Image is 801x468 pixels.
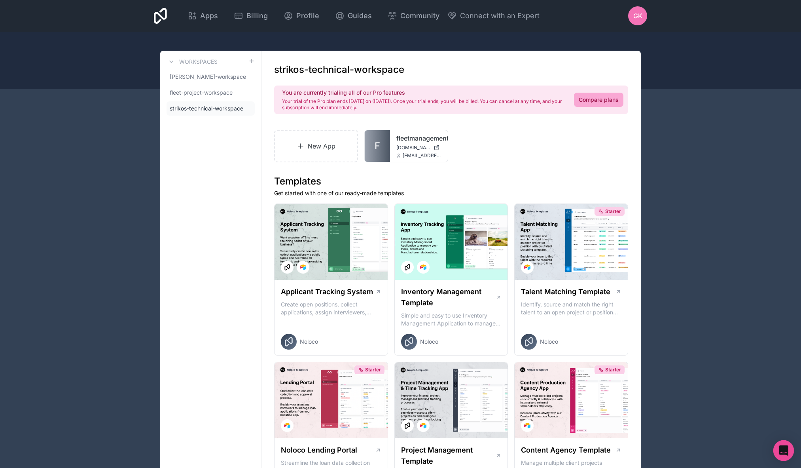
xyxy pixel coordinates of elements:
[281,445,357,456] h1: Noloco Lending Portal
[170,73,246,81] span: [PERSON_NAME]-workspace
[605,367,621,373] span: Starter
[274,130,358,162] a: New App
[170,89,233,97] span: fleet-project-workspace
[179,58,218,66] h3: Workspaces
[282,89,564,97] h2: You are currently trialing all of our Pro features
[167,86,255,100] a: fleet-project-workspace
[401,445,496,467] h1: Project Management Template
[420,422,426,429] img: Airtable Logo
[420,338,438,346] span: Noloco
[540,338,558,346] span: Noloco
[460,10,540,21] span: Connect with an Expert
[381,7,446,25] a: Community
[365,130,390,162] a: F
[524,422,530,429] img: Airtable Logo
[521,301,621,316] p: Identify, source and match the right talent to an open project or position with our Talent Matchi...
[521,445,611,456] h1: Content Agency Template
[274,189,628,197] p: Get started with one of our ready-made templates
[277,7,326,25] a: Profile
[396,145,441,151] a: [DOMAIN_NAME]
[274,63,404,76] h1: strikos-technical-workspace
[773,440,794,461] div: Open Intercom Messenger
[274,175,628,188] h1: Templates
[400,10,439,21] span: Community
[396,145,430,151] span: [DOMAIN_NAME]
[181,7,224,25] a: Apps
[284,422,290,429] img: Airtable Logo
[401,286,496,308] h1: Inventory Management Template
[574,93,623,107] a: Compare plans
[167,101,255,116] a: strikos-technical-workspace
[296,10,319,21] span: Profile
[403,152,441,159] span: [EMAIL_ADDRESS][DOMAIN_NAME]
[375,140,380,152] span: F
[348,10,372,21] span: Guides
[524,264,530,270] img: Airtable Logo
[167,70,255,84] a: [PERSON_NAME]-workspace
[396,133,441,143] a: fleetmanagementapp
[281,286,373,297] h1: Applicant Tracking System
[329,7,378,25] a: Guides
[227,7,274,25] a: Billing
[447,10,540,21] button: Connect with an Expert
[420,264,426,270] img: Airtable Logo
[300,338,318,346] span: Noloco
[521,286,610,297] h1: Talent Matching Template
[167,57,218,67] a: Workspaces
[633,11,642,21] span: GK
[300,264,306,270] img: Airtable Logo
[246,10,268,21] span: Billing
[401,312,502,327] p: Simple and easy to use Inventory Management Application to manage your stock, orders and Manufact...
[200,10,218,21] span: Apps
[282,98,564,111] p: Your trial of the Pro plan ends [DATE] on ([DATE]). Once your trial ends, you will be billed. You...
[281,301,381,316] p: Create open positions, collect applications, assign interviewers, centralise candidate feedback a...
[365,367,381,373] span: Starter
[170,105,243,112] span: strikos-technical-workspace
[605,208,621,215] span: Starter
